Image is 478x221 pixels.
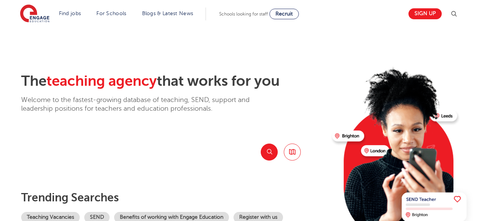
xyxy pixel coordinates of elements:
a: Find jobs [59,11,81,16]
a: For Schools [96,11,126,16]
span: Recruit [275,11,293,17]
span: Schools looking for staff [219,11,268,17]
span: teaching agency [46,73,157,89]
p: Welcome to the fastest-growing database of teaching, SEND, support and leadership positions for t... [21,96,271,113]
a: Blogs & Latest News [142,11,193,16]
p: Trending searches [21,191,326,204]
h2: The that works for you [21,73,326,90]
button: Search [261,144,278,161]
img: Engage Education [20,5,50,23]
a: Recruit [269,9,299,19]
a: Sign up [408,8,442,19]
